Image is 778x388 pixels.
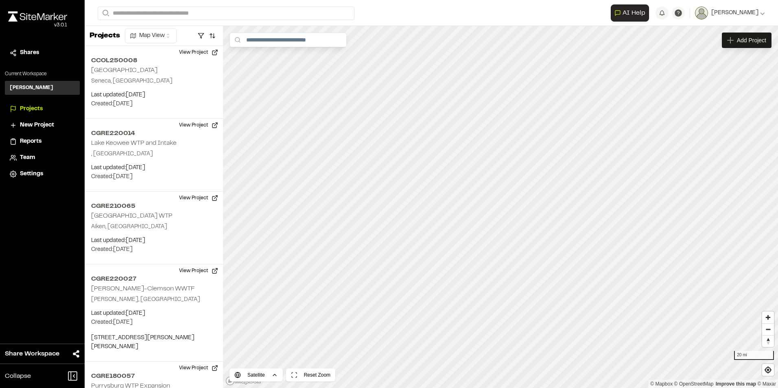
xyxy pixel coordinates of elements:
button: Reset Zoom [286,368,335,381]
p: Created: [DATE] [91,318,216,327]
p: , [GEOGRAPHIC_DATA] [91,150,216,159]
canvas: Map [223,26,778,388]
h2: Lake Keowee WTP and Intake [91,140,177,146]
a: Maxar [757,381,776,387]
div: Oh geez...please don't... [8,22,67,29]
p: Last updated: [DATE] [91,163,216,172]
button: View Project [174,119,223,132]
a: New Project [10,121,75,130]
p: Aiken, [GEOGRAPHIC_DATA] [91,222,216,231]
img: rebrand.png [8,11,67,22]
button: Open AI Assistant [611,4,649,22]
p: [PERSON_NAME], [GEOGRAPHIC_DATA] [91,295,216,304]
a: Map feedback [716,381,756,387]
h2: CGRE180057 [91,371,216,381]
button: View Project [174,46,223,59]
button: Find my location [762,364,774,376]
h2: CGRE210065 [91,201,216,211]
img: User [695,7,708,20]
p: Created: [DATE] [91,245,216,254]
span: [PERSON_NAME] [711,9,758,17]
button: Search [98,7,112,20]
span: Shares [20,48,39,57]
span: Zoom out [762,324,774,335]
a: OpenStreetMap [674,381,714,387]
a: Shares [10,48,75,57]
h2: CCOL250008 [91,56,216,65]
button: Reset bearing to north [762,335,774,347]
p: Current Workspace [5,70,80,78]
button: Satellite [229,368,283,381]
button: View Project [174,362,223,375]
a: Mapbox [650,381,673,387]
button: Zoom in [762,312,774,323]
h2: [PERSON_NAME]-Clemson WWTF [91,286,194,292]
button: [PERSON_NAME] [695,7,765,20]
a: Reports [10,137,75,146]
span: Reset bearing to north [762,336,774,347]
h2: [GEOGRAPHIC_DATA] [91,68,157,73]
span: Collapse [5,371,31,381]
p: Created: [DATE] [91,172,216,181]
span: New Project [20,121,54,130]
button: Zoom out [762,323,774,335]
a: Projects [10,105,75,113]
div: 20 mi [734,351,774,360]
p: Seneca, [GEOGRAPHIC_DATA] [91,77,216,86]
p: Created: [DATE] [91,100,216,109]
span: Team [20,153,35,162]
h2: CGRE220014 [91,129,216,138]
h2: [GEOGRAPHIC_DATA] WTP [91,213,173,219]
button: View Project [174,264,223,277]
h3: [PERSON_NAME] [10,84,53,92]
p: Last updated: [DATE] [91,236,216,245]
div: Open AI Assistant [611,4,652,22]
span: Reports [20,137,42,146]
p: Last updated: [DATE] [91,309,216,318]
a: Settings [10,170,75,179]
h2: CGRE220027 [91,274,216,284]
span: Add Project [737,36,766,44]
p: Projects [90,31,120,41]
a: Mapbox logo [225,376,261,386]
a: Team [10,153,75,162]
span: Share Workspace [5,349,59,359]
span: AI Help [623,8,645,18]
p: Last updated: [DATE] [91,91,216,100]
button: View Project [174,192,223,205]
span: Projects [20,105,43,113]
span: Settings [20,170,43,179]
p: [STREET_ADDRESS][PERSON_NAME][PERSON_NAME] [91,334,216,351]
